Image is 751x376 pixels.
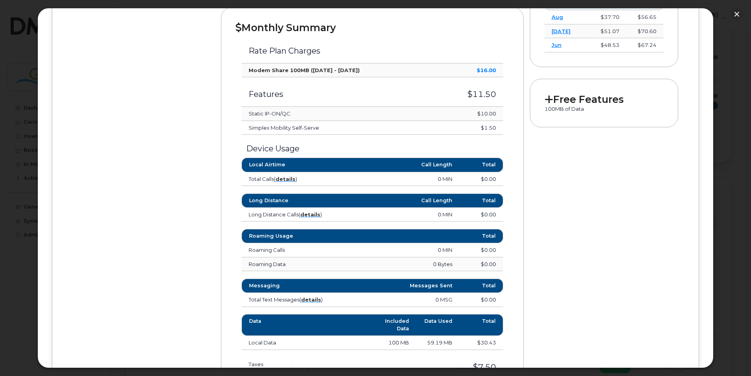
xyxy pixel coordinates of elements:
[459,314,503,336] th: Total
[299,296,323,303] span: ( )
[351,243,460,257] td: 0 MIN
[300,211,320,218] a: details
[372,314,416,336] th: Included Data
[351,279,460,293] th: Messages Sent
[242,257,351,272] td: Roaming Data
[249,361,341,367] h3: Taxes
[459,279,503,293] th: Total
[416,314,460,336] th: Data Used
[459,208,503,222] td: $0.00
[351,257,460,272] td: 0 Bytes
[459,257,503,272] td: $0.00
[242,293,351,307] td: Total Text Messages
[242,314,372,336] th: Data
[459,229,503,243] th: Total
[459,243,503,257] td: $0.00
[242,336,372,350] td: Local Data
[351,208,460,222] td: 0 MIN
[242,208,351,222] td: Long Distance Calls
[299,211,322,218] span: ( )
[242,279,351,293] th: Messaging
[351,293,460,307] td: 0 MSG
[355,363,496,371] h3: $7.50
[459,336,503,350] td: $30.43
[242,229,351,243] th: Roaming Usage
[416,336,460,350] td: 59.19 MB
[301,296,321,303] a: details
[459,293,503,307] td: $0.00
[242,243,351,257] td: Roaming Calls
[372,336,416,350] td: 100 MB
